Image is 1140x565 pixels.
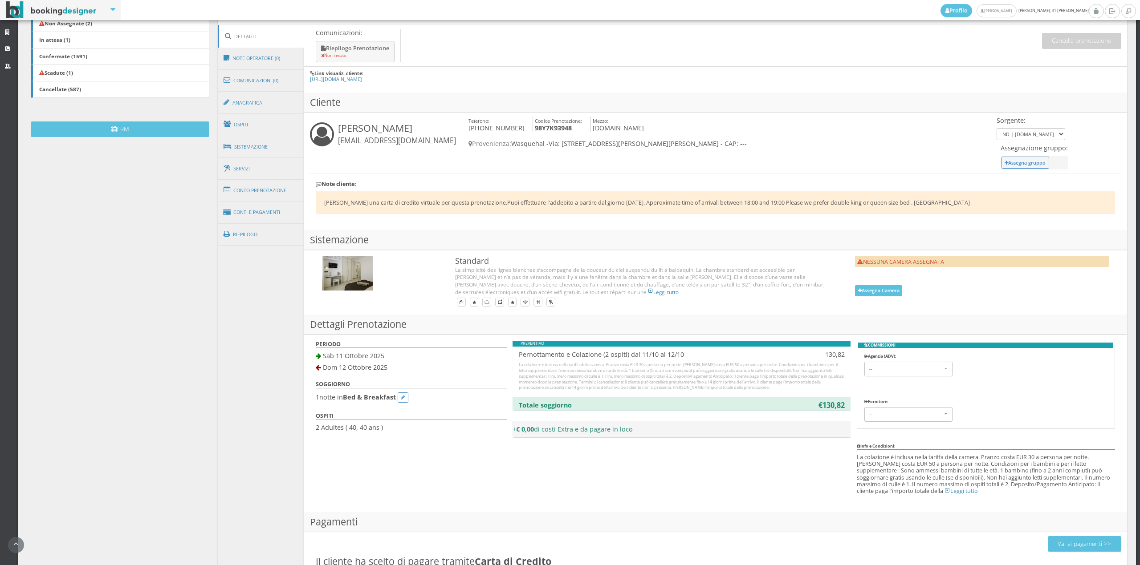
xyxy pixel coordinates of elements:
[218,47,304,70] a: Note Operatore (0)
[31,65,209,81] a: Scadute (1)
[343,392,396,401] b: Bed & Breakfast
[218,223,304,246] a: Riepilogo
[721,139,747,148] span: - CAP: ---
[304,315,1127,335] h3: Dettagli Prenotazione
[31,48,209,65] a: Confermate (1591)
[323,363,387,371] span: Dom 12 Ottobre 2025
[314,70,363,77] b: Link visualiz. cliente:
[1001,144,1068,152] h4: Assegnazione gruppo:
[466,140,995,147] h4: Wasquehal -
[864,399,888,405] label: Fornitore:
[31,121,209,137] button: CRM
[535,117,582,124] small: Codice Prenotazione:
[855,285,902,296] button: Assegna Camera
[822,400,845,410] b: 130,82
[818,400,822,410] b: €
[338,136,456,145] small: [EMAIL_ADDRESS][DOMAIN_NAME]
[940,4,973,17] a: Profilo
[864,354,896,359] label: Agenzia (ADV):
[39,52,87,60] b: Confermate (1591)
[977,4,1016,17] a: [PERSON_NAME]
[322,256,373,291] img: b6af3f7ac92311ef86c102891001c5cb.jpg
[648,288,679,295] a: Leggi tutto
[519,401,572,409] b: Totale soggiorno
[304,230,1127,250] h3: Sistemazione
[466,117,525,132] h4: [PHONE_NUMBER]
[468,139,511,148] span: Provenienza:
[31,32,209,48] a: In attesa (1)
[316,380,350,388] b: SOGGIORNO
[316,180,356,188] b: Note cliente:
[338,122,456,145] h3: [PERSON_NAME]
[39,85,81,93] b: Cancellate (587)
[468,117,489,124] small: Telefono:
[6,1,97,19] img: BookingDesigner.com
[218,135,304,158] a: Sistemazione
[549,139,719,148] span: Via: [STREET_ADDRESS][PERSON_NAME][PERSON_NAME]
[316,392,507,403] h4: notte in
[519,351,760,358] h4: Pernottamento e Colazione (2 ospiti) dal 11/10 al 12/10
[590,117,644,132] h4: [DOMAIN_NAME]
[316,29,396,36] p: Comunicazioni:
[857,454,1115,494] h5: La colazione è inclusa nella tariffa della camera. Pranzo costa EUR 30 a persona per notte. [PERS...
[218,157,304,180] a: Servizi
[39,36,70,43] b: In attesa (1)
[513,341,851,347] div: PREVENTIVO
[869,411,942,419] span: --
[857,258,944,266] span: NESSUNA CAMERA ASSEGNATA
[1002,157,1049,169] button: Assegna gruppo
[1042,33,1121,48] button: Cancella prenotazione
[593,117,608,124] small: Mezzo:
[513,425,851,433] h4: + di costi Extra e da pagare in loco
[39,20,92,27] b: Non Assegnate (2)
[940,4,1089,17] span: [PERSON_NAME], 31 [PERSON_NAME]
[858,343,1113,348] b: COMMISSIONI
[218,179,304,202] a: Conto Prenotazione
[39,69,73,76] b: Scadute (1)
[316,340,341,348] b: PERIODO
[455,266,831,296] div: La simplicité des lignes blanches s’accompagne de la douceur du ciel suspendu du lit à baldaquin....
[316,424,507,431] h4: 2 Adultes ( 40, 40 ans )
[316,412,334,420] b: OSPITI
[304,93,1127,113] h3: Cliente
[516,425,534,433] b: € 0,00
[997,117,1065,124] h4: Sorgente:
[316,191,1115,214] li: [PERSON_NAME] una carta di credito virtuale per questa prenotazione.Puoi effettuare l'addebito a ...
[857,443,896,449] b: Info e Condizioni:
[31,81,209,98] a: Cancellate (587)
[316,392,319,401] span: 1
[218,113,304,136] a: Ospiti
[772,351,845,358] h4: 130,82
[310,76,362,82] a: [URL][DOMAIN_NAME]
[1048,536,1121,552] button: Vai ai pagamenti >>
[535,124,572,132] b: 98Y7K93948
[316,41,395,63] button: Riepilogo Prenotazione Non inviato
[864,362,953,376] button: --
[218,91,304,114] a: Anagrafica
[31,15,209,32] a: Non Assegnate (2)
[218,69,304,92] a: Comunicazioni (0)
[304,512,1127,532] h3: Pagamenti
[519,362,845,391] div: La colazione è inclusa nella tariffa della camera. Pranzo costa EUR 30 a persona per notte. [PERS...
[455,256,831,266] h3: Standard
[218,25,304,48] a: Dettagli
[323,351,384,360] span: Sab 11 Ottobre 2025
[945,487,978,495] a: Leggi tutto
[321,52,346,58] small: Non inviato
[218,201,304,224] a: Conti e Pagamenti
[864,407,953,422] button: --
[869,365,942,373] span: --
